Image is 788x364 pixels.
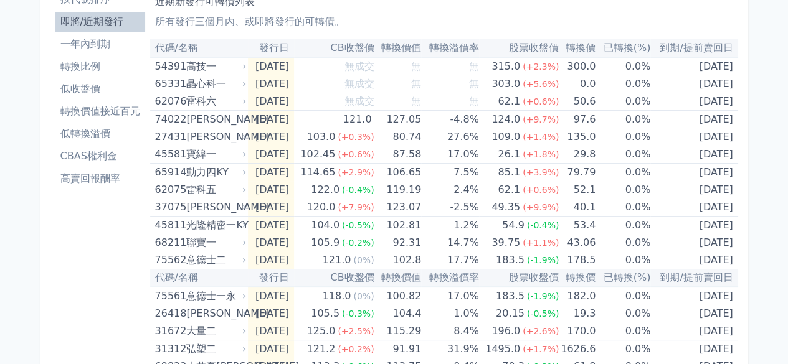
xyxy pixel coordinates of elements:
[523,202,559,212] span: (+9.9%)
[650,146,738,164] td: [DATE]
[55,149,145,164] li: CBAS權利金
[186,287,244,305] div: 意德士一永
[342,185,374,195] span: (-0.4%)
[155,14,733,29] p: 所有發行三個月內、或即將發行的可轉債。
[55,124,145,144] a: 低轉換溢價
[489,198,523,216] div: 49.35
[55,59,145,74] li: 轉換比例
[248,146,294,164] td: [DATE]
[155,198,184,216] div: 37075
[559,340,596,358] td: 1626.6
[523,79,559,89] span: (+5.6%)
[523,114,559,124] span: (+9.7%)
[421,111,479,129] td: -4.8%
[248,305,294,322] td: [DATE]
[374,287,421,305] td: 100.82
[55,79,145,99] a: 低收盤價
[559,57,596,75] td: 300.0
[155,58,184,75] div: 54391
[342,238,374,248] span: (-0.2%)
[559,305,596,322] td: 19.3
[155,128,184,146] div: 27431
[248,57,294,75] td: [DATE]
[495,164,523,181] div: 85.1
[374,251,421,269] td: 102.8
[421,287,479,305] td: 17.0%
[650,322,738,340] td: [DATE]
[341,111,374,128] div: 121.0
[493,287,527,305] div: 183.5
[374,234,421,251] td: 92.31
[650,181,738,198] td: [DATE]
[374,322,421,340] td: 115.29
[523,167,559,177] span: (+3.9%)
[155,75,184,93] div: 65331
[421,251,479,269] td: 17.7%
[186,198,244,216] div: [PERSON_NAME]
[559,322,596,340] td: 170.0
[469,95,479,107] span: 無
[493,251,527,269] div: 183.5
[527,291,559,301] span: (-1.9%)
[338,167,374,177] span: (+2.9%)
[338,202,374,212] span: (+7.9%)
[374,269,421,287] th: 轉換價值
[650,305,738,322] td: [DATE]
[493,305,527,322] div: 20.15
[248,164,294,182] td: [DATE]
[559,251,596,269] td: 178.5
[155,340,184,358] div: 31312
[596,181,650,198] td: 0.0%
[298,164,338,181] div: 114.65
[186,164,244,181] div: 動力四KY
[411,78,421,90] span: 無
[304,340,338,358] div: 121.2
[55,104,145,119] li: 轉換價值接近百元
[650,128,738,146] td: [DATE]
[248,340,294,358] td: [DATE]
[248,181,294,198] td: [DATE]
[186,181,244,198] div: 雷科五
[523,326,559,336] span: (+2.6%)
[650,111,738,129] td: [DATE]
[338,149,374,159] span: (+0.6%)
[495,146,523,163] div: 26.1
[596,75,650,93] td: 0.0%
[489,58,523,75] div: 315.0
[248,217,294,235] td: [DATE]
[186,251,244,269] div: 意德士二
[374,164,421,182] td: 106.65
[55,12,145,32] a: 即將/近期發行
[559,93,596,111] td: 50.6
[650,234,738,251] td: [DATE]
[495,93,523,110] div: 62.1
[342,220,374,230] span: (-0.5%)
[650,217,738,235] td: [DATE]
[421,39,479,57] th: 轉換溢價率
[596,305,650,322] td: 0.0%
[304,128,338,146] div: 103.0
[248,322,294,340] td: [DATE]
[338,132,374,142] span: (+0.3%)
[596,251,650,269] td: 0.0%
[344,78,374,90] span: 無成交
[55,82,145,96] li: 低收盤價
[650,251,738,269] td: [DATE]
[150,269,249,287] th: 代碼/名稱
[155,251,184,269] div: 75562
[155,111,184,128] div: 74022
[342,309,374,319] span: (-0.3%)
[523,238,559,248] span: (+1.1%)
[308,234,342,251] div: 105.9
[559,111,596,129] td: 97.6
[344,95,374,107] span: 無成交
[248,128,294,146] td: [DATE]
[523,185,559,195] span: (+0.6%)
[479,39,559,57] th: 股票收盤價
[483,340,523,358] div: 1495.0
[248,234,294,251] td: [DATE]
[596,217,650,235] td: 0.0%
[155,287,184,305] div: 75561
[55,171,145,186] li: 高賣回報酬率
[55,34,145,54] a: 一年內到期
